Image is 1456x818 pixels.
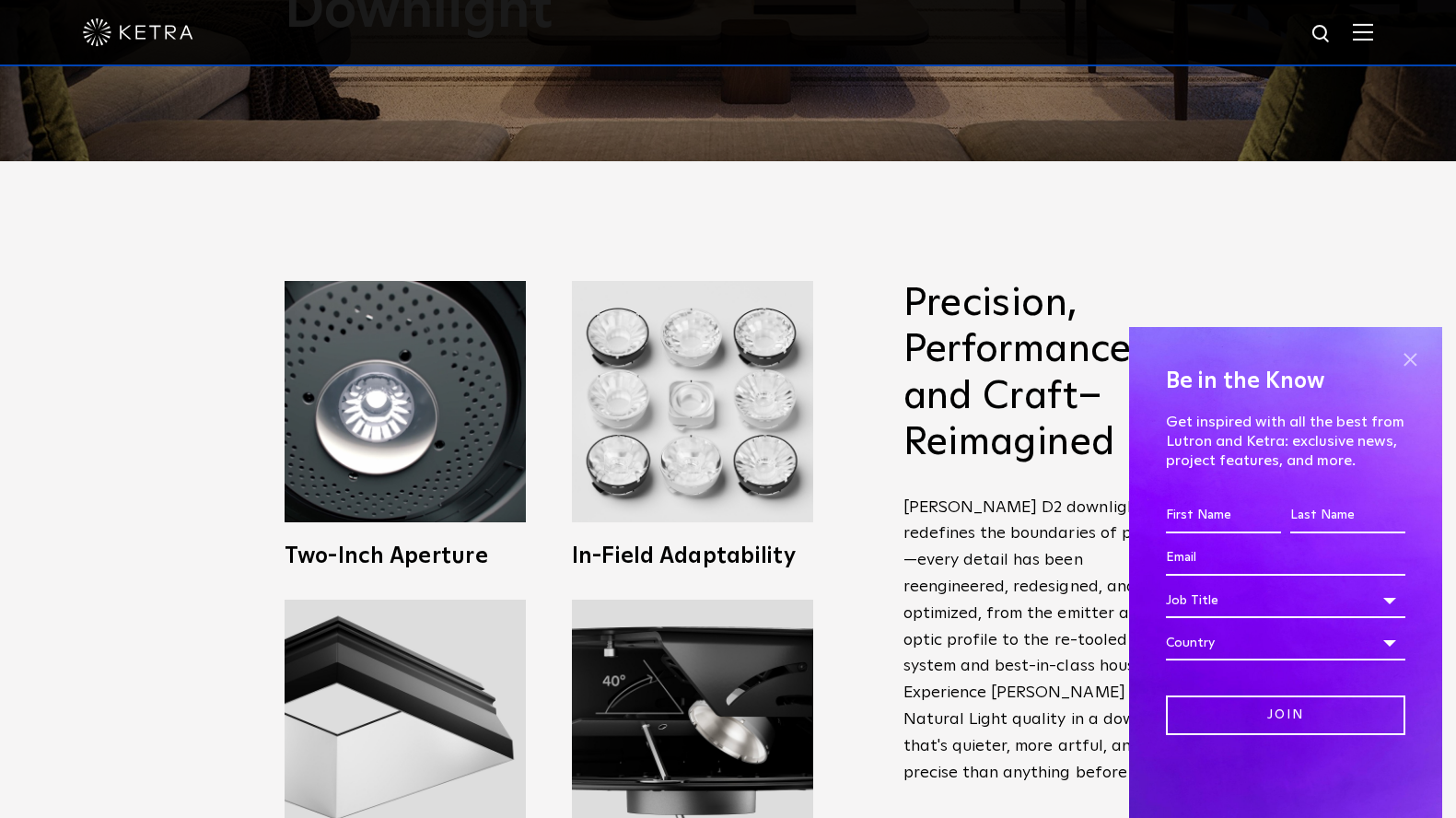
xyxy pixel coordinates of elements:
[1166,498,1281,533] input: First Name
[903,281,1189,467] h2: Precision, Performance, and Craft–Reimagined
[1166,583,1405,618] div: Job Title
[1353,23,1373,41] img: Hamburger%20Nav.svg
[83,18,193,46] img: ketra-logo-2019-white
[1166,364,1405,399] h4: Be in the Know
[285,545,526,567] h3: Two-Inch Aperture
[572,545,813,567] h3: In-Field Adaptability
[1310,23,1334,46] img: search icon
[572,281,813,522] img: Ketra D2 LED Downlight fixtures with Wireless Control
[903,495,1189,787] p: [PERSON_NAME] D2 downlight redefines the boundaries of physics—every detail has been reengineered...
[285,281,526,522] img: Ketra 2
[1166,413,1405,470] p: Get inspired with all the best from Lutron and Ketra: exclusive news, project features, and more.
[1290,498,1405,533] input: Last Name
[1166,625,1405,660] div: Country
[1166,541,1405,576] input: Email
[1166,695,1405,735] input: Join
